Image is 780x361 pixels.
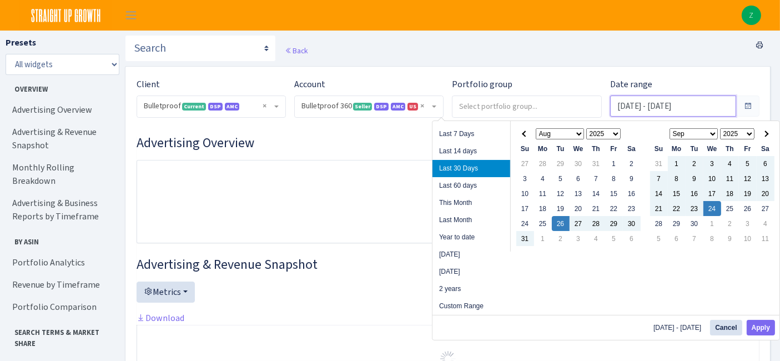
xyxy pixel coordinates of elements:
[686,186,703,201] td: 16
[686,201,703,216] td: 23
[686,171,703,186] td: 9
[552,186,570,201] td: 12
[353,103,372,111] span: Seller
[721,201,739,216] td: 25
[137,312,184,324] a: Download
[623,186,641,201] td: 16
[137,257,759,273] h3: Widget #2
[552,201,570,216] td: 19
[686,231,703,246] td: 7
[587,186,605,201] td: 14
[432,177,510,194] li: Last 60 days
[285,46,308,56] a: Back
[739,141,757,156] th: Fr
[137,135,759,151] h3: Widget #1
[570,216,587,231] td: 27
[432,280,510,298] li: 2 years
[432,298,510,315] li: Custom Range
[650,141,668,156] th: Su
[516,141,534,156] th: Su
[623,141,641,156] th: Sa
[703,171,721,186] td: 10
[747,320,775,335] button: Apply
[650,231,668,246] td: 5
[534,231,552,246] td: 1
[623,156,641,171] td: 2
[739,186,757,201] td: 19
[534,171,552,186] td: 4
[432,194,510,212] li: This Month
[208,103,223,111] span: DSP
[570,186,587,201] td: 13
[432,212,510,229] li: Last Month
[605,171,623,186] td: 8
[721,216,739,231] td: 2
[742,6,761,25] a: Z
[534,216,552,231] td: 25
[6,36,36,49] label: Presets
[605,201,623,216] td: 22
[623,216,641,231] td: 30
[605,156,623,171] td: 1
[686,216,703,231] td: 30
[757,171,774,186] td: 13
[6,252,117,274] a: Portfolio Analytics
[587,201,605,216] td: 21
[668,201,686,216] td: 22
[263,101,266,112] span: Remove all items
[552,216,570,231] td: 26
[703,201,721,216] td: 24
[182,103,206,111] span: Current
[117,6,145,24] button: Toggle navigation
[721,141,739,156] th: Th
[668,141,686,156] th: Mo
[668,216,686,231] td: 29
[570,201,587,216] td: 20
[668,186,686,201] td: 15
[668,231,686,246] td: 6
[6,121,117,157] a: Advertising & Revenue Snapshot
[516,231,534,246] td: 31
[605,231,623,246] td: 5
[391,103,405,111] span: Amazon Marketing Cloud
[650,216,668,231] td: 28
[6,323,116,348] span: Search Terms & Market Share
[432,160,510,177] li: Last 30 Days
[703,231,721,246] td: 8
[650,171,668,186] td: 7
[534,141,552,156] th: Mo
[587,216,605,231] td: 28
[757,216,774,231] td: 4
[721,231,739,246] td: 9
[739,171,757,186] td: 12
[610,78,652,91] label: Date range
[703,216,721,231] td: 1
[757,141,774,156] th: Sa
[6,157,117,192] a: Monthly Rolling Breakdown
[552,171,570,186] td: 5
[605,186,623,201] td: 15
[739,201,757,216] td: 26
[516,201,534,216] td: 17
[742,6,761,25] img: Zach Belous
[432,263,510,280] li: [DATE]
[374,103,389,111] span: DSP
[6,192,117,228] a: Advertising & Business Reports by Timeframe
[294,78,325,91] label: Account
[552,141,570,156] th: Tu
[668,171,686,186] td: 8
[650,201,668,216] td: 21
[721,186,739,201] td: 18
[137,96,285,117] span: Bulletproof <span class="badge badge-success">Current</span><span class="badge badge-primary">DSP...
[420,101,424,112] span: Remove all items
[570,231,587,246] td: 3
[432,126,510,143] li: Last 7 Days
[6,274,117,296] a: Revenue by Timeframe
[587,171,605,186] td: 7
[587,141,605,156] th: Th
[225,103,239,111] span: Amazon Marketing Cloud
[516,156,534,171] td: 27
[516,171,534,186] td: 3
[137,78,160,91] label: Client
[757,231,774,246] td: 11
